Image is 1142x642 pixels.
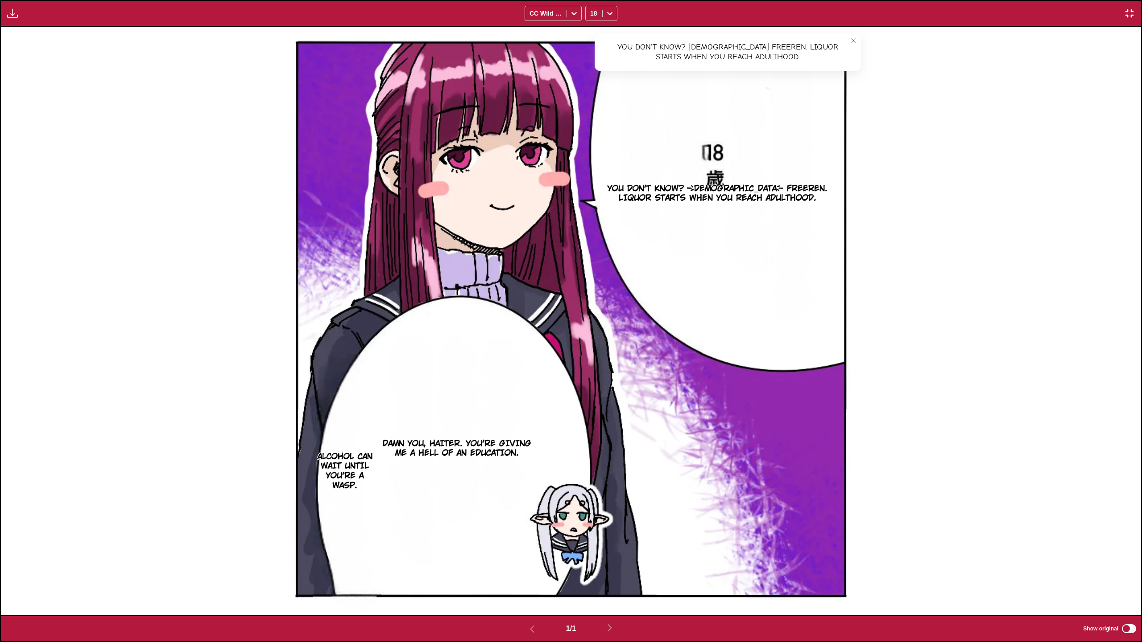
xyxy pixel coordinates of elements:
[375,437,539,460] p: Damn you, Haiter. You're giving me a hell of an education.
[281,27,861,615] img: Manga Panel
[1122,624,1136,633] input: Show original
[604,622,615,633] img: Next page
[595,33,861,70] div: You don't know? [DEMOGRAPHIC_DATA] Freeren. Liquor starts when you reach adulthood.
[847,33,861,48] button: close-tooltip
[566,625,576,633] span: 1 / 1
[1083,626,1118,632] span: Show original
[595,182,841,205] p: You don't know? [DEMOGRAPHIC_DATA] Freeren. Liquor starts when you reach adulthood.
[313,450,377,492] p: Alcohol can wait until you're a wasp.
[7,8,18,19] img: Download translated images
[527,624,538,634] img: Previous page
